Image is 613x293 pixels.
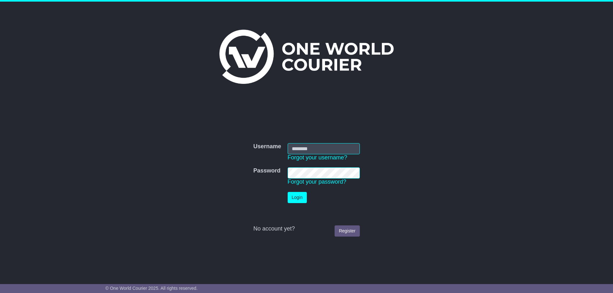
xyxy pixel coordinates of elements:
img: One World [219,30,394,84]
label: Password [253,167,280,174]
span: © One World Courier 2025. All rights reserved. [105,286,198,291]
a: Forgot your password? [288,179,346,185]
a: Forgot your username? [288,154,347,161]
button: Login [288,192,307,203]
label: Username [253,143,281,150]
a: Register [335,225,359,237]
div: No account yet? [253,225,359,232]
